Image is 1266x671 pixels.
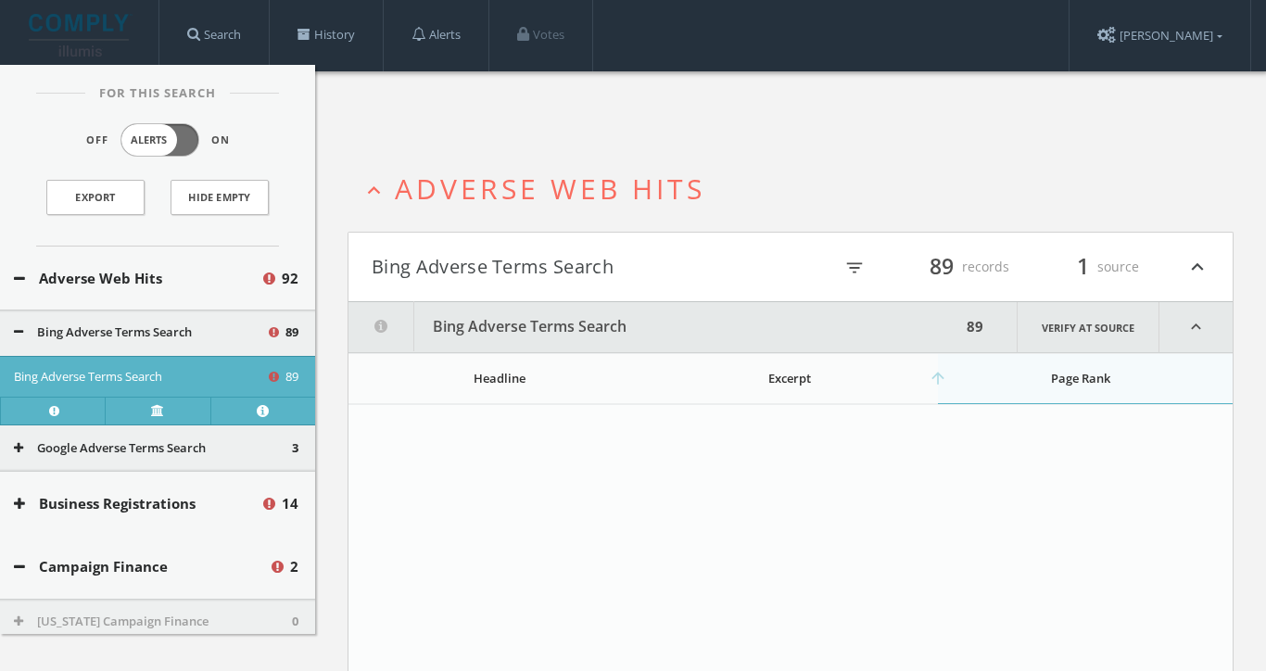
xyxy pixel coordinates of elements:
[14,268,260,289] button: Adverse Web Hits
[898,251,1009,283] div: records
[361,173,1234,204] button: expand_lessAdverse Web Hits
[14,323,266,342] button: Bing Adverse Terms Search
[292,439,298,458] span: 3
[929,369,947,387] i: arrow_upward
[282,493,298,514] span: 14
[282,268,298,289] span: 92
[921,250,962,283] span: 89
[844,258,865,278] i: filter_list
[372,251,791,283] button: Bing Adverse Terms Search
[14,439,292,458] button: Google Adverse Terms Search
[29,14,133,57] img: illumis
[292,613,298,631] span: 0
[367,370,632,386] div: Headline
[361,178,386,203] i: expand_less
[961,302,989,352] div: 89
[285,323,298,342] span: 89
[395,170,705,208] span: Adverse Web Hits
[14,368,266,386] button: Bing Adverse Terms Search
[14,493,260,514] button: Business Registrations
[14,613,292,631] button: [US_STATE] Campaign Finance
[14,556,269,577] button: Campaign Finance
[1017,302,1159,352] a: Verify at source
[171,180,269,215] button: Hide Empty
[1159,302,1233,352] i: expand_less
[86,133,108,148] span: Off
[211,133,230,148] span: On
[1028,251,1139,283] div: source
[652,370,927,386] div: Excerpt
[947,370,1214,386] div: Page Rank
[1185,251,1209,283] i: expand_less
[1069,250,1097,283] span: 1
[290,556,298,577] span: 2
[105,397,209,424] a: Verify at source
[348,302,961,352] button: Bing Adverse Terms Search
[285,368,298,386] span: 89
[46,180,145,215] a: Export
[85,84,230,103] span: For This Search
